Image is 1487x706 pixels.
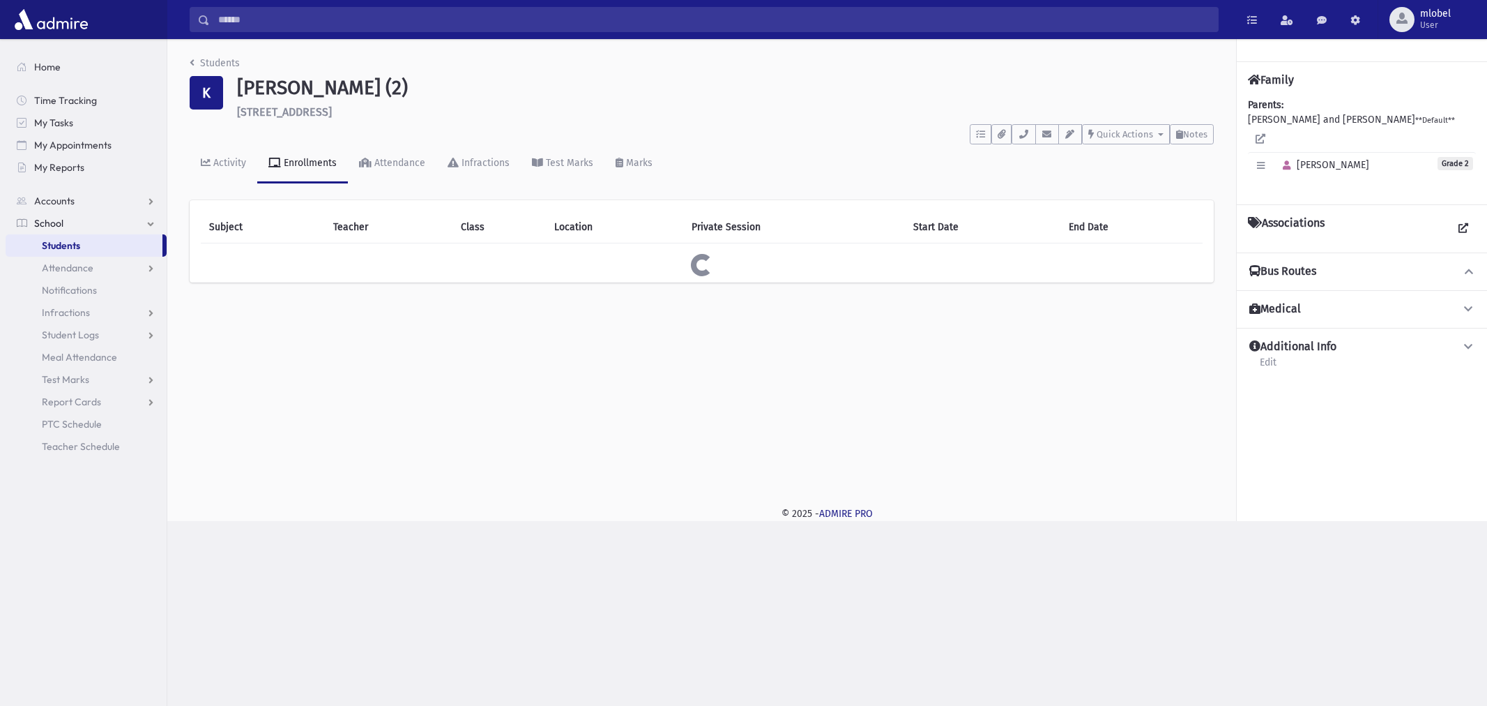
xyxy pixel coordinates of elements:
h6: [STREET_ADDRESS] [237,105,1214,119]
a: Accounts [6,190,167,212]
th: Start Date [905,211,1060,243]
span: Meal Attendance [42,351,117,363]
th: Subject [201,211,325,243]
span: School [34,217,63,230]
a: Test Marks [6,368,167,391]
span: mlobel [1420,8,1451,20]
b: Parents: [1248,99,1283,111]
span: Quick Actions [1097,129,1153,140]
button: Notes [1170,124,1214,144]
a: Meal Attendance [6,346,167,368]
span: Time Tracking [34,94,97,107]
div: Test Marks [543,157,593,169]
div: Marks [623,157,653,169]
a: Home [6,56,167,78]
a: Teacher Schedule [6,435,167,458]
th: Private Session [683,211,904,243]
a: Infractions [436,144,521,183]
a: My Appointments [6,134,167,156]
a: My Tasks [6,112,167,134]
div: [PERSON_NAME] and [PERSON_NAME] [1248,98,1476,193]
th: Location [546,211,683,243]
h4: Associations [1248,216,1325,241]
span: Attendance [42,262,93,274]
span: My Appointments [34,139,112,151]
a: Test Marks [521,144,604,183]
a: Students [190,57,240,69]
a: Time Tracking [6,89,167,112]
span: Grade 2 [1438,157,1473,170]
a: Students [6,234,162,257]
h4: Bus Routes [1249,264,1316,279]
a: Notifications [6,279,167,301]
a: Attendance [348,144,436,183]
a: My Reports [6,156,167,179]
h4: Medical [1249,302,1301,317]
span: My Reports [34,161,84,174]
button: Additional Info [1248,340,1476,354]
button: Medical [1248,302,1476,317]
span: My Tasks [34,117,73,129]
div: Activity [211,157,246,169]
div: K [190,76,223,110]
span: Teacher Schedule [42,440,120,453]
a: PTC Schedule [6,413,167,435]
a: Activity [190,144,257,183]
a: School [6,212,167,234]
a: Infractions [6,301,167,324]
span: Notes [1183,129,1207,140]
span: Accounts [34,195,75,207]
span: Infractions [42,306,90,319]
a: View all Associations [1451,216,1476,241]
span: Students [42,239,80,252]
span: Home [34,61,61,73]
a: Report Cards [6,391,167,413]
th: Class [452,211,546,243]
span: Student Logs [42,329,99,341]
button: Bus Routes [1248,264,1476,279]
div: Infractions [459,157,510,169]
a: Enrollments [257,144,348,183]
a: ADMIRE PRO [819,508,873,520]
span: User [1420,20,1451,31]
th: End Date [1060,211,1203,243]
span: PTC Schedule [42,418,102,430]
button: Quick Actions [1082,124,1170,144]
a: Marks [604,144,664,183]
span: Report Cards [42,396,101,408]
a: Attendance [6,257,167,279]
span: [PERSON_NAME] [1276,159,1369,171]
span: Notifications [42,284,97,296]
div: © 2025 - [190,506,1465,521]
h4: Family [1248,73,1294,87]
div: Attendance [372,157,425,169]
div: Enrollments [281,157,337,169]
h4: Additional Info [1249,340,1336,354]
h1: [PERSON_NAME] (2) [237,76,1214,100]
span: Test Marks [42,373,89,386]
a: Edit [1259,354,1277,380]
th: Teacher [325,211,453,243]
img: AdmirePro [11,6,91,33]
input: Search [210,7,1218,32]
a: Student Logs [6,324,167,346]
nav: breadcrumb [190,56,240,76]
